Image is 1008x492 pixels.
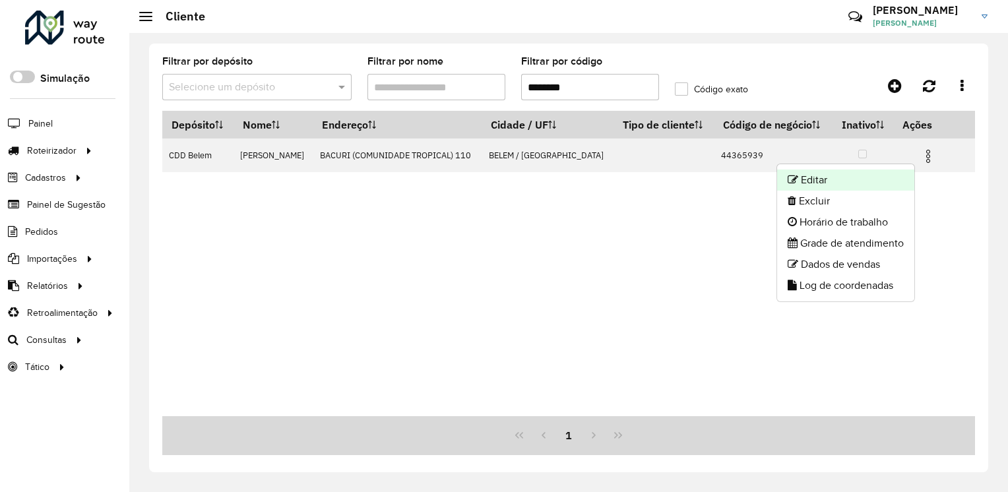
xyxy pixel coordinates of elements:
span: Retroalimentação [27,306,98,320]
li: Horário de trabalho [777,212,914,233]
th: Nome [234,111,313,138]
th: Endereço [313,111,482,138]
span: Cadastros [25,171,66,185]
h2: Cliente [152,9,205,24]
th: Código de negócio [714,111,832,138]
label: Código exato [675,82,748,96]
span: [PERSON_NAME] [873,17,972,29]
span: Tático [25,360,49,374]
li: Log de coordenadas [777,275,914,296]
td: [PERSON_NAME] [234,138,313,172]
a: Contato Rápido [841,3,869,31]
span: Pedidos [25,225,58,239]
span: Painel de Sugestão [27,198,106,212]
button: 1 [556,423,581,448]
label: Filtrar por nome [367,53,443,69]
td: BACURI (COMUNIDADE TROPICAL) 110 [313,138,482,172]
span: Importações [27,252,77,266]
td: 44365939 [714,138,832,172]
span: Relatórios [27,279,68,293]
th: Cidade / UF [482,111,614,138]
label: Simulação [40,71,90,86]
th: Depósito [162,111,234,138]
td: CDD Belem [162,138,234,172]
span: Painel [28,117,53,131]
li: Dados de vendas [777,254,914,275]
span: Consultas [26,333,67,347]
label: Filtrar por depósito [162,53,253,69]
h3: [PERSON_NAME] [873,4,972,16]
th: Ações [894,111,973,138]
li: Excluir [777,191,914,212]
span: Roteirizador [27,144,77,158]
th: Tipo de cliente [614,111,714,138]
li: Editar [777,169,914,191]
label: Filtrar por código [521,53,602,69]
td: BELEM / [GEOGRAPHIC_DATA] [482,138,614,172]
th: Inativo [832,111,894,138]
li: Grade de atendimento [777,233,914,254]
